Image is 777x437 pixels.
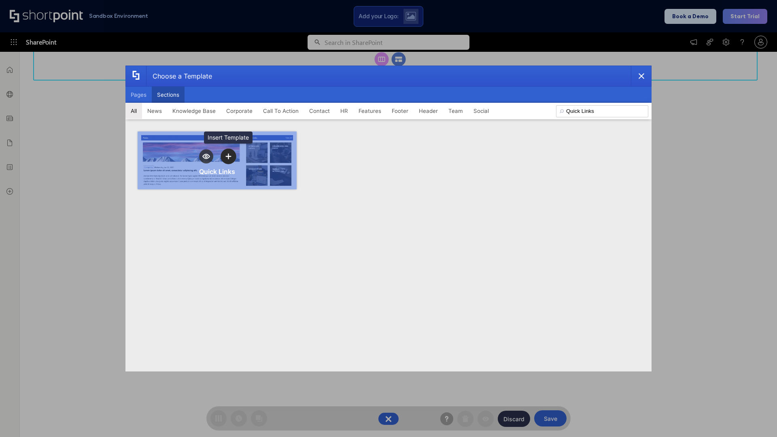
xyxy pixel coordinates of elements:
button: Call To Action [258,103,304,119]
button: HR [335,103,353,119]
button: Contact [304,103,335,119]
div: Choose a Template [146,66,212,86]
button: Team [443,103,468,119]
button: News [142,103,167,119]
div: template selector [125,66,652,371]
button: Footer [386,103,414,119]
button: Corporate [221,103,258,119]
button: All [125,103,142,119]
button: Sections [152,87,185,103]
button: Social [468,103,494,119]
button: Knowledge Base [167,103,221,119]
iframe: Chat Widget [737,398,777,437]
button: Features [353,103,386,119]
input: Search [556,105,648,117]
div: Quick Links [199,168,235,176]
button: Header [414,103,443,119]
button: Pages [125,87,152,103]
